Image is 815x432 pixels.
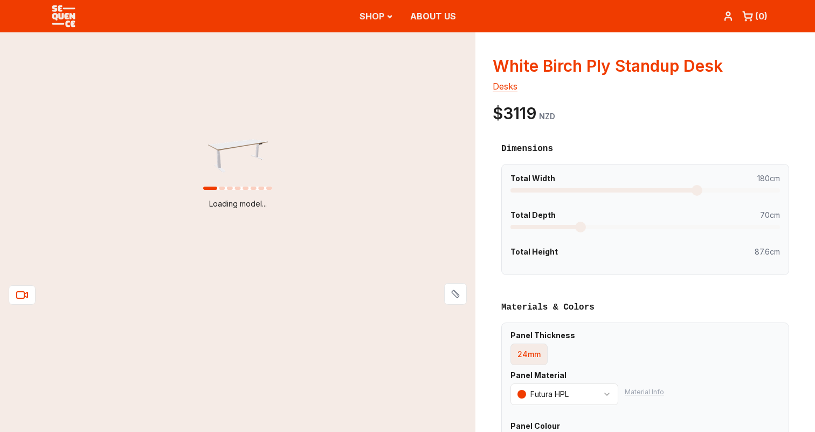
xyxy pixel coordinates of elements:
[203,187,272,190] img: product image
[755,10,768,23] div: ( 0 )
[757,173,780,184] span: 180cm
[510,173,555,184] strong: Total Width
[625,388,664,396] button: Material Info
[510,246,558,257] strong: Total Height
[493,56,798,76] h3: White Birch Ply Standup Desk
[510,371,567,380] b: Panel Material
[493,81,517,92] a: desks
[510,331,575,340] b: Panel Thickness
[360,1,393,31] button: SHOP
[510,210,556,221] strong: Total Depth
[209,198,267,209] p: Loading model...
[755,246,780,257] span: 87.6cm
[760,210,780,221] span: 70cm
[410,11,456,22] a: ABOUT US
[493,104,537,123] div: $3119
[501,142,789,155] h3: Dimensions
[517,349,541,360] div: 24mm
[539,111,555,122] div: NZD
[510,421,560,430] b: Panel Colour
[501,301,789,314] h3: Materials & Colors
[203,136,272,178] img: Product Placeholder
